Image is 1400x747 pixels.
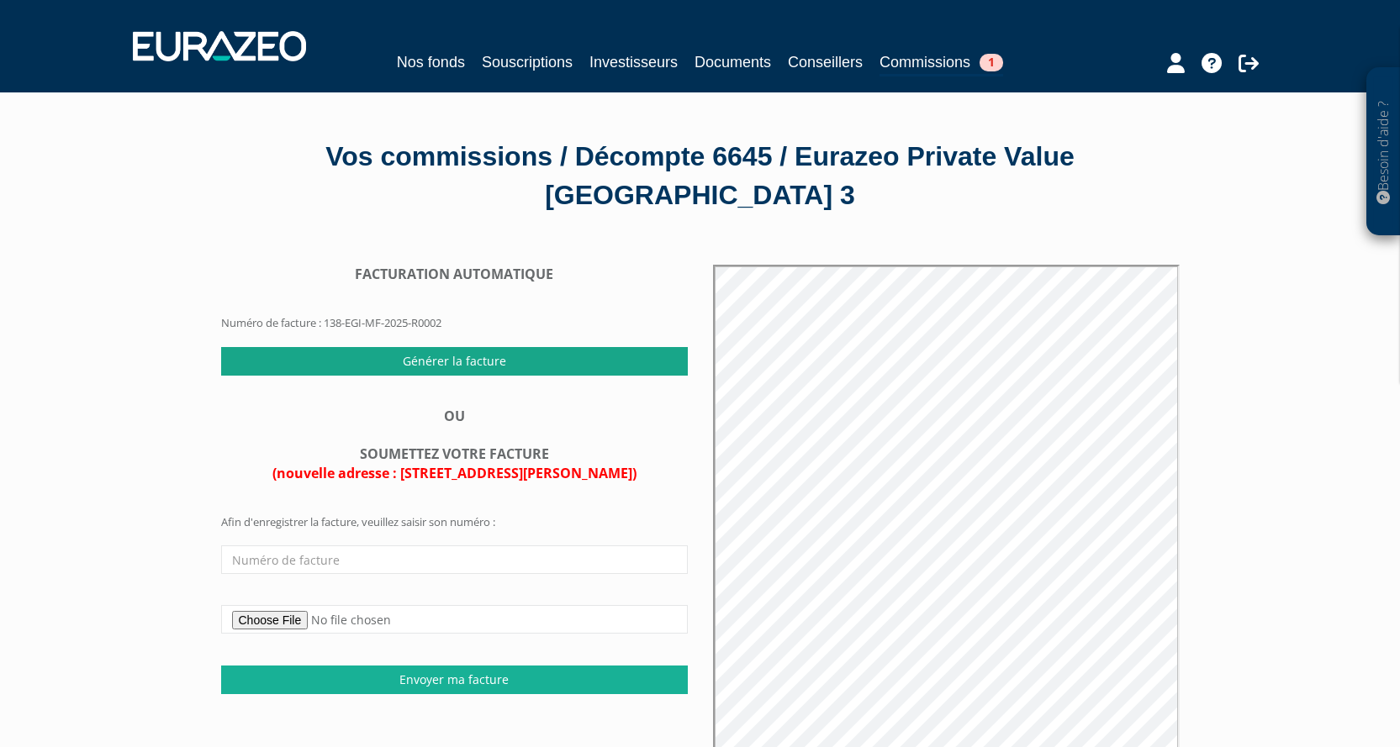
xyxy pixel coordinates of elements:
[397,50,465,74] a: Nos fonds
[1374,76,1393,228] p: Besoin d'aide ?
[221,347,688,376] input: Générer la facture
[272,464,637,482] span: (nouvelle adresse : [STREET_ADDRESS][PERSON_NAME])
[221,545,688,574] input: Numéro de facture
[221,265,688,346] form: Numéro de facture : 138-EGI-MF-2025-R0002
[221,514,688,693] form: Afin d'enregistrer la facture, veuillez saisir son numéro :
[221,665,688,694] input: Envoyer ma facture
[589,50,678,74] a: Investisseurs
[880,50,1003,76] a: Commissions1
[482,50,573,74] a: Souscriptions
[695,50,771,74] a: Documents
[221,407,688,483] div: OU SOUMETTEZ VOTRE FACTURE
[133,31,306,61] img: 1732889491-logotype_eurazeo_blanc_rvb.png
[221,265,688,284] div: FACTURATION AUTOMATIQUE
[788,50,863,74] a: Conseillers
[980,54,1003,71] span: 1
[221,138,1180,214] div: Vos commissions / Décompte 6645 / Eurazeo Private Value [GEOGRAPHIC_DATA] 3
